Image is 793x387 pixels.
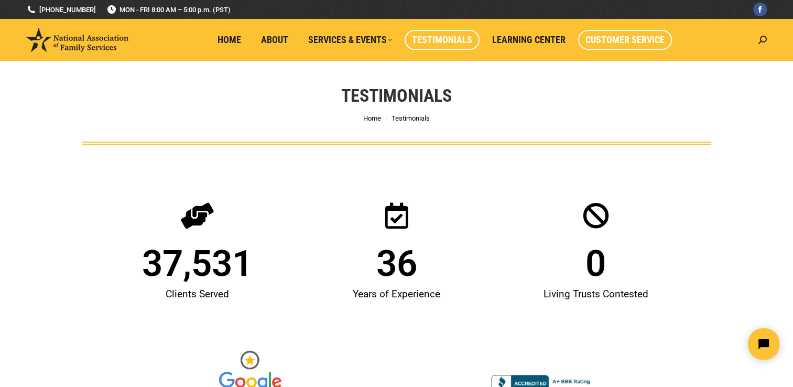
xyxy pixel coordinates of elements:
[210,30,248,50] a: Home
[142,245,253,282] span: 37,531
[412,34,472,46] span: Testimonials
[106,5,231,15] span: MON - FRI 8:00 AM – 5:00 p.m. (PST)
[254,30,296,50] a: About
[308,34,392,46] span: Services & Events
[585,245,606,282] span: 0
[103,282,292,307] div: Clients Served
[376,245,417,282] span: 36
[578,30,672,50] a: Customer Service
[485,30,573,50] a: Learning Center
[405,30,480,50] a: Testimonials
[363,114,381,122] a: Home
[585,34,665,46] span: Customer Service
[492,34,566,46] span: Learning Center
[26,28,128,52] img: National Association of Family Services
[302,282,491,307] div: Years of Experience
[608,319,788,369] iframe: Tidio Chat
[502,282,690,307] div: Living Trusts Contested
[392,114,430,122] span: Testimonials
[753,3,767,16] a: Facebook page opens in new window
[218,34,241,46] span: Home
[261,34,288,46] span: About
[26,5,96,15] a: [PHONE_NUMBER]
[341,84,452,107] h1: Testimonials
